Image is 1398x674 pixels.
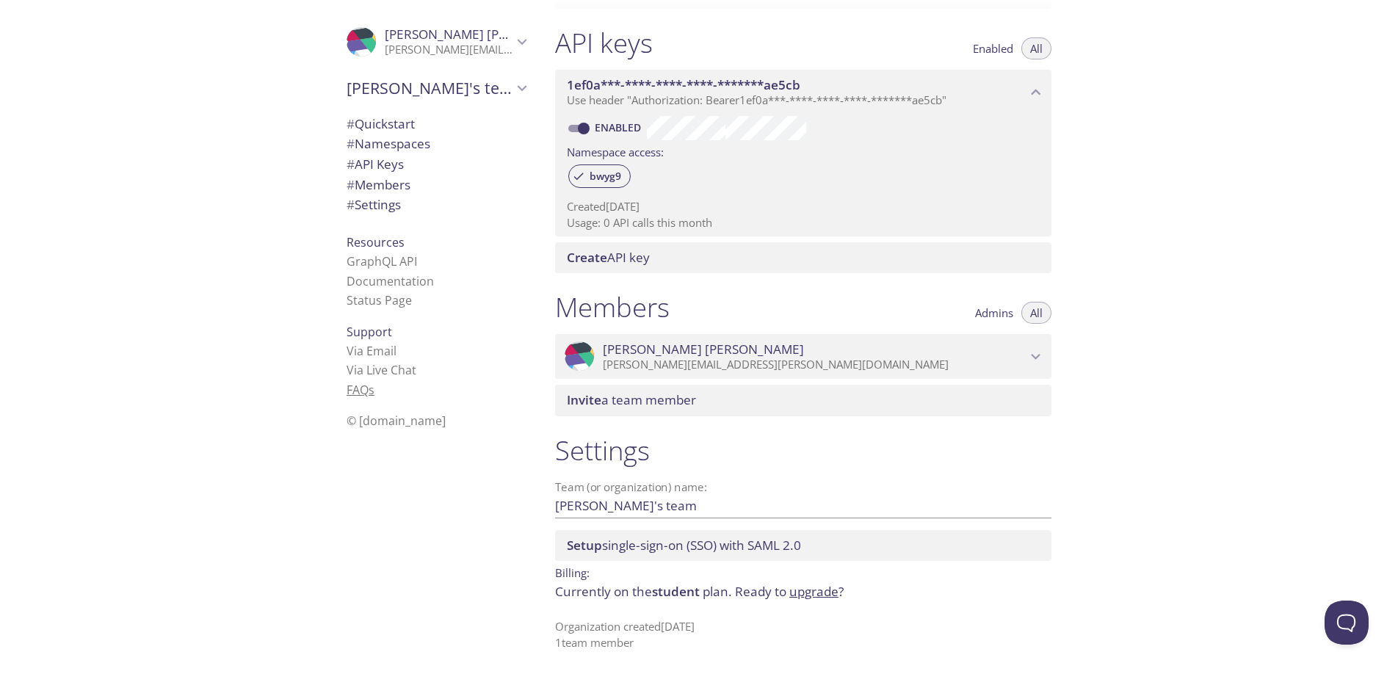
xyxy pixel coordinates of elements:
p: [PERSON_NAME][EMAIL_ADDRESS][PERSON_NAME][DOMAIN_NAME] [385,43,513,57]
span: Invite [567,391,601,408]
p: Currently on the plan. [555,582,1051,601]
span: # [347,115,355,132]
span: Setup [567,537,602,554]
a: Via Email [347,343,396,359]
div: Team Settings [335,195,537,215]
h1: API keys [555,26,653,59]
span: Create [567,249,607,266]
span: # [347,196,355,213]
span: [PERSON_NAME] [PERSON_NAME] [603,341,804,358]
a: Status Page [347,292,412,308]
a: Documentation [347,273,434,289]
span: Resources [347,234,405,250]
p: Usage: 0 API calls this month [567,215,1040,231]
a: upgrade [789,583,839,600]
a: Enabled [593,120,647,134]
button: All [1021,37,1051,59]
div: bwyg9 [568,164,631,188]
span: Namespaces [347,135,430,152]
iframe: Help Scout Beacon - Open [1325,601,1369,645]
div: Namespaces [335,134,537,154]
p: Created [DATE] [567,199,1040,214]
button: Enabled [964,37,1022,59]
span: Support [347,324,392,340]
h1: Members [555,291,670,324]
span: © [DOMAIN_NAME] [347,413,446,429]
div: Setup SSO [555,530,1051,561]
span: s [369,382,374,398]
div: Francisco's team [335,69,537,107]
p: Organization created [DATE] 1 team member [555,619,1051,651]
span: # [347,176,355,193]
div: Invite a team member [555,385,1051,416]
button: Admins [966,302,1022,324]
div: Members [335,175,537,195]
span: # [347,156,355,173]
span: Ready to ? [735,583,844,600]
div: Create API Key [555,242,1051,273]
div: Francisco Silvestre [555,334,1051,380]
span: # [347,135,355,152]
p: Billing: [555,561,1051,582]
span: API key [567,249,650,266]
label: Namespace access: [567,140,664,162]
div: Francisco Silvestre [335,18,537,66]
span: single-sign-on (SSO) with SAML 2.0 [567,537,801,554]
span: [PERSON_NAME]'s team [347,78,513,98]
div: API Keys [335,154,537,175]
span: Members [347,176,410,193]
div: Quickstart [335,114,537,134]
a: Via Live Chat [347,362,416,378]
span: API Keys [347,156,404,173]
a: GraphQL API [347,253,417,269]
span: a team member [567,391,696,408]
a: FAQ [347,382,374,398]
span: bwyg9 [581,170,630,183]
h1: Settings [555,434,1051,467]
p: [PERSON_NAME][EMAIL_ADDRESS][PERSON_NAME][DOMAIN_NAME] [603,358,1026,372]
label: Team (or organization) name: [555,482,708,493]
span: student [652,583,700,600]
span: [PERSON_NAME] [PERSON_NAME] [385,26,586,43]
button: All [1021,302,1051,324]
span: Settings [347,196,401,213]
span: Quickstart [347,115,415,132]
